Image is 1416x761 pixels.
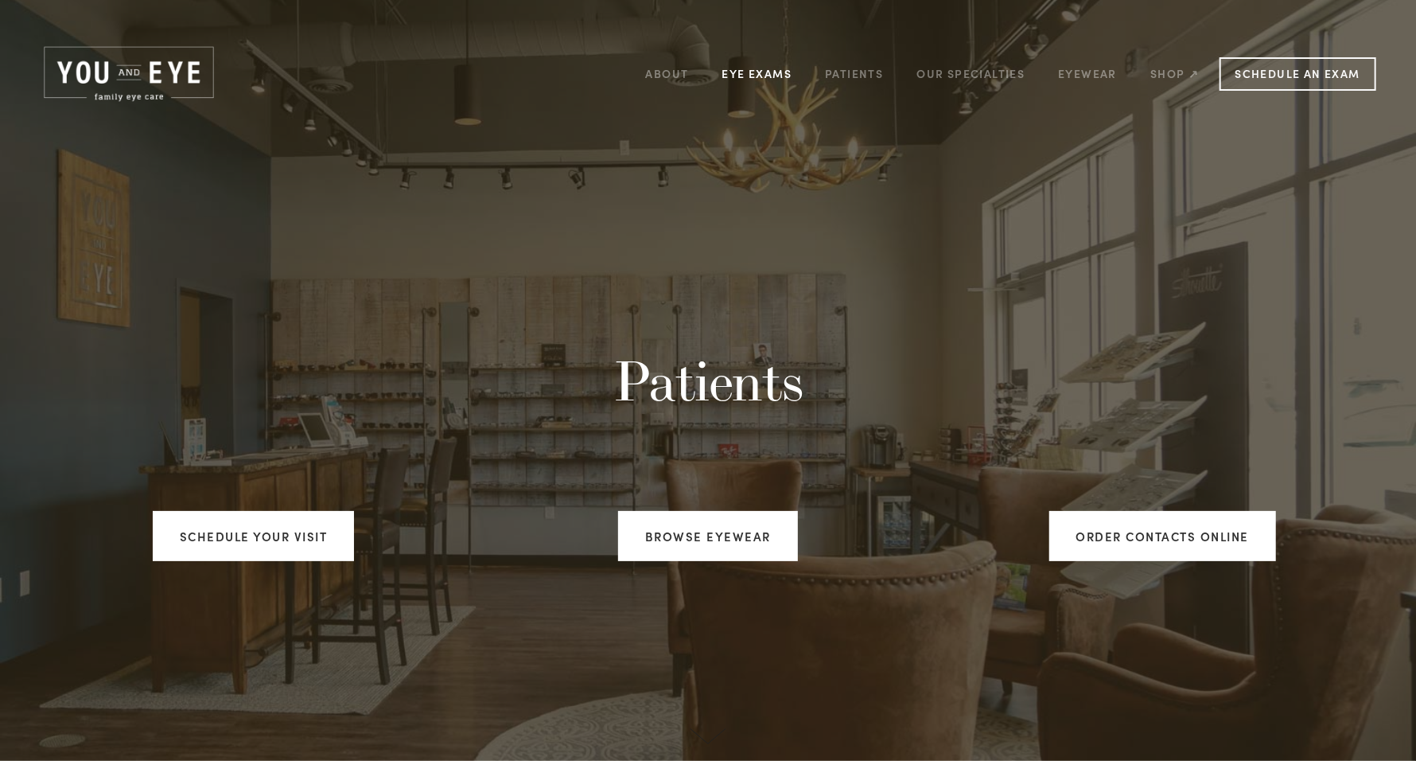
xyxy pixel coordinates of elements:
[825,61,883,86] a: Patients
[618,511,798,561] a: Browse Eyewear
[153,511,355,561] a: Schedule your visit
[916,66,1025,81] a: Our Specialties
[722,61,792,86] a: Eye Exams
[1049,511,1277,561] a: ORDER CONTACTS ONLINE
[646,61,689,86] a: About
[1058,61,1117,86] a: Eyewear
[301,349,1115,413] h1: Patients
[40,44,218,104] img: Rochester, MN | You and Eye | Family Eye Care
[1220,57,1376,91] a: Schedule an Exam
[1150,61,1199,86] a: Shop ↗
